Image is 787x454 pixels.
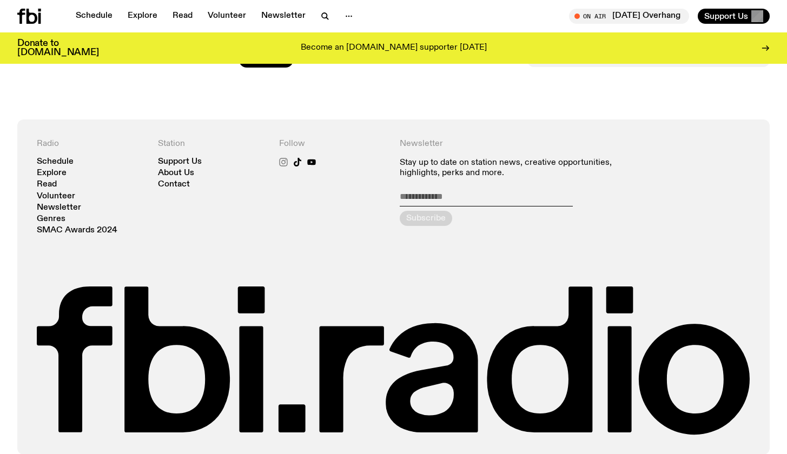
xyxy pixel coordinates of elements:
[166,9,199,24] a: Read
[400,139,629,149] h4: Newsletter
[37,215,65,223] a: Genres
[400,158,629,178] p: Stay up to date on station news, creative opportunities, highlights, perks and more.
[37,226,117,235] a: SMAC Awards 2024
[255,9,312,24] a: Newsletter
[301,43,487,53] p: Become an [DOMAIN_NAME] supporter [DATE]
[37,204,81,212] a: Newsletter
[201,9,253,24] a: Volunteer
[37,139,145,149] h4: Radio
[37,158,74,166] a: Schedule
[158,139,266,149] h4: Station
[158,169,194,177] a: About Us
[704,11,748,21] span: Support Us
[121,9,164,24] a: Explore
[69,9,119,24] a: Schedule
[400,211,452,226] button: Subscribe
[37,192,75,201] a: Volunteer
[37,169,67,177] a: Explore
[279,139,387,149] h4: Follow
[158,158,202,166] a: Support Us
[569,9,689,24] button: On Air[DATE] Overhang
[37,181,57,189] a: Read
[698,9,770,24] button: Support Us
[158,181,190,189] a: Contact
[17,39,99,57] h3: Donate to [DOMAIN_NAME]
